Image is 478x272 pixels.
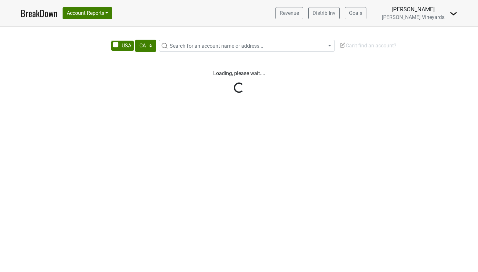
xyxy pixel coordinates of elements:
[60,70,418,77] p: Loading, please wait....
[308,7,340,19] a: Distrib Inv
[63,7,112,19] button: Account Reports
[450,10,457,17] img: Dropdown Menu
[21,6,57,20] a: BreakDown
[339,42,346,48] img: Edit
[170,43,263,49] span: Search for an account name or address...
[382,5,444,14] div: [PERSON_NAME]
[382,14,444,20] span: [PERSON_NAME] Vineyards
[345,7,366,19] a: Goals
[275,7,303,19] a: Revenue
[339,43,396,49] span: Can't find an account?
